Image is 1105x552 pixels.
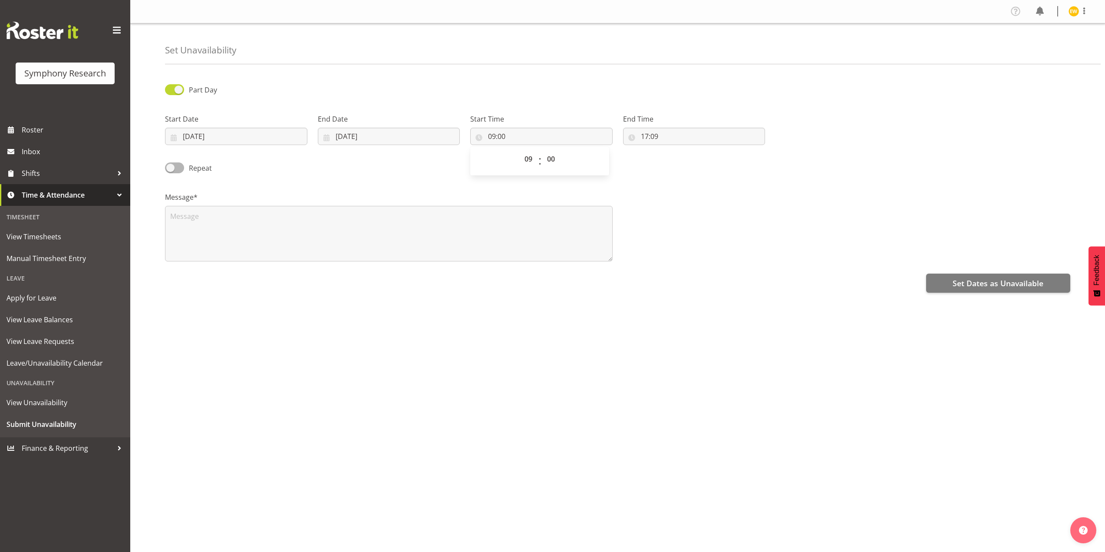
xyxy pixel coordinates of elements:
[22,145,126,158] span: Inbox
[22,442,113,455] span: Finance & Reporting
[926,274,1070,293] button: Set Dates as Unavailable
[318,128,460,145] input: Click to select...
[2,413,128,435] a: Submit Unavailability
[7,291,124,304] span: Apply for Leave
[184,163,212,173] span: Repeat
[165,128,307,145] input: Click to select...
[2,269,128,287] div: Leave
[165,114,307,124] label: Start Date
[623,114,765,124] label: End Time
[7,313,124,326] span: View Leave Balances
[7,418,124,431] span: Submit Unavailability
[22,188,113,202] span: Time & Attendance
[470,114,613,124] label: Start Time
[7,252,124,265] span: Manual Timesheet Entry
[2,309,128,331] a: View Leave Balances
[953,278,1043,289] span: Set Dates as Unavailable
[24,67,106,80] div: Symphony Research
[1093,255,1101,285] span: Feedback
[165,192,613,202] label: Message*
[2,208,128,226] div: Timesheet
[538,150,541,172] span: :
[22,123,126,136] span: Roster
[7,230,124,243] span: View Timesheets
[2,374,128,392] div: Unavailability
[2,287,128,309] a: Apply for Leave
[1079,526,1088,535] img: help-xxl-2.png
[7,335,124,348] span: View Leave Requests
[7,396,124,409] span: View Unavailability
[2,226,128,248] a: View Timesheets
[7,357,124,370] span: Leave/Unavailability Calendar
[1089,246,1105,305] button: Feedback - Show survey
[318,114,460,124] label: End Date
[2,352,128,374] a: Leave/Unavailability Calendar
[470,128,613,145] input: Click to select...
[165,45,236,55] h4: Set Unavailability
[7,22,78,39] img: Rosterit website logo
[1069,6,1079,17] img: enrica-walsh11863.jpg
[189,85,217,95] span: Part Day
[2,331,128,352] a: View Leave Requests
[2,248,128,269] a: Manual Timesheet Entry
[22,167,113,180] span: Shifts
[2,392,128,413] a: View Unavailability
[623,128,765,145] input: Click to select...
